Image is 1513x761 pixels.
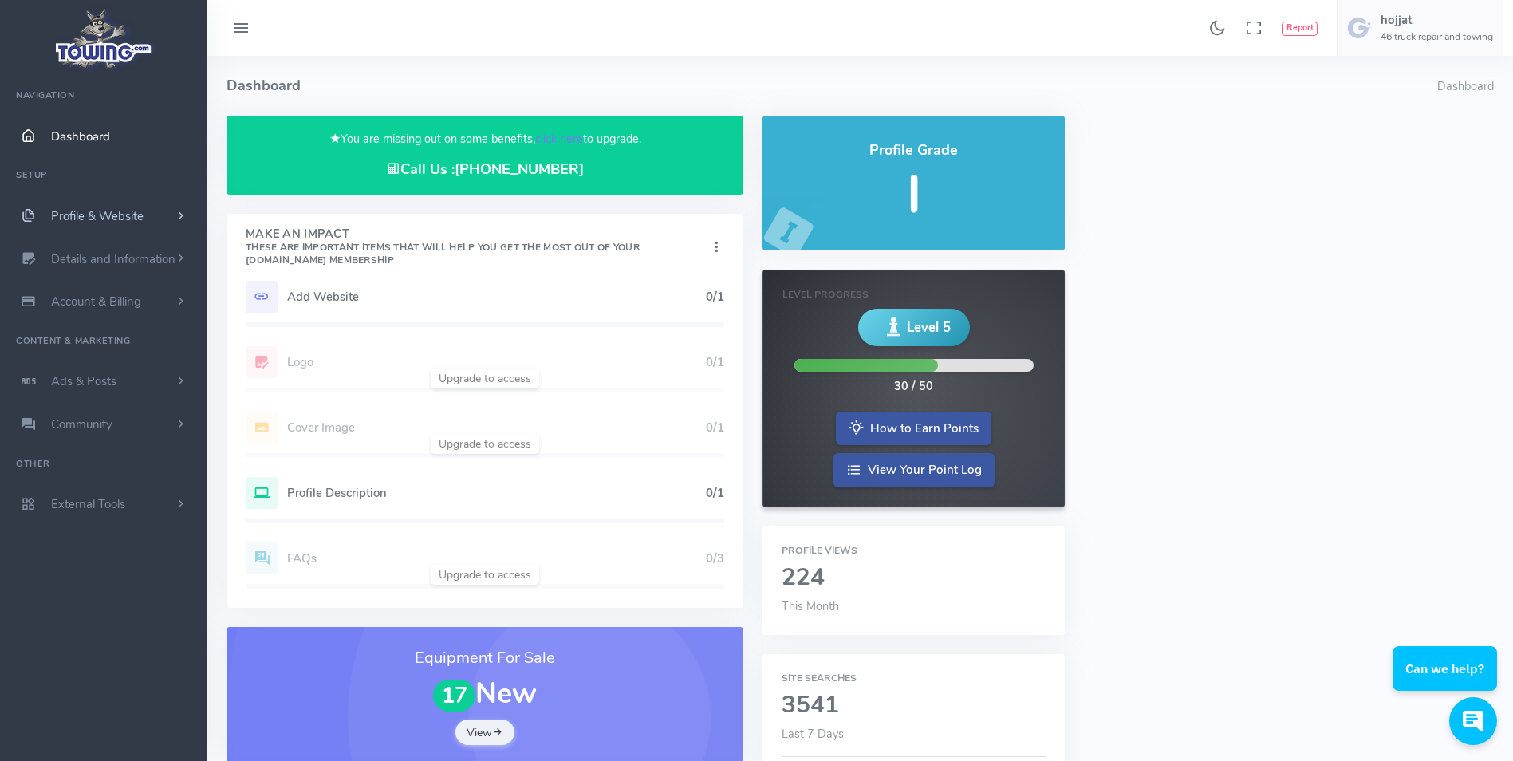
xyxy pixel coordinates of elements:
h5: 0/1 [706,290,724,303]
h4: Make An Impact [246,228,708,266]
span: Ads & Posts [51,373,116,389]
small: These are important items that will help you get the most out of your [DOMAIN_NAME] Membership [246,241,640,266]
span: Profile & Website [51,208,144,224]
h6: Level Progress [782,290,1045,300]
h4: Profile Grade [782,143,1046,159]
span: Account & Billing [51,294,141,310]
h5: hojjat [1381,14,1493,26]
h5: Profile Description [287,487,706,499]
li: Dashboard [1437,78,1494,96]
h1: New [246,678,724,712]
h2: 3541 [782,692,1046,719]
a: How to Earn Points [836,412,991,446]
h6: 46 truck repair and towing [1381,32,1493,42]
h2: 224 [782,565,1046,591]
p: You are missing out on some benefits, to upgrade. [246,130,724,148]
a: View [455,720,514,745]
a: click here [535,131,583,147]
h5: I [782,167,1046,223]
a: View Your Point Log [833,453,995,487]
span: Level 5 [907,317,951,337]
span: Details and Information [51,251,175,267]
span: 17 [433,680,476,712]
h6: Site Searches [782,673,1046,684]
span: Dashboard [51,128,110,144]
span: Last 7 Days [782,726,844,742]
div: 30 / 50 [894,378,933,396]
h6: Profile Views [782,546,1046,556]
h4: Dashboard [227,56,1437,116]
img: logo [50,5,158,73]
h5: Add Website [287,290,706,303]
button: Report [1282,22,1318,36]
h5: 0/1 [706,487,724,499]
h3: Equipment For Sale [246,646,724,670]
a: [PHONE_NUMBER] [455,160,584,179]
span: Community [51,416,112,432]
img: user-image [1347,15,1373,41]
iframe: Conversations [1382,602,1513,761]
span: This Month [782,598,839,614]
span: External Tools [51,496,125,512]
h4: Call Us : [246,161,724,178]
